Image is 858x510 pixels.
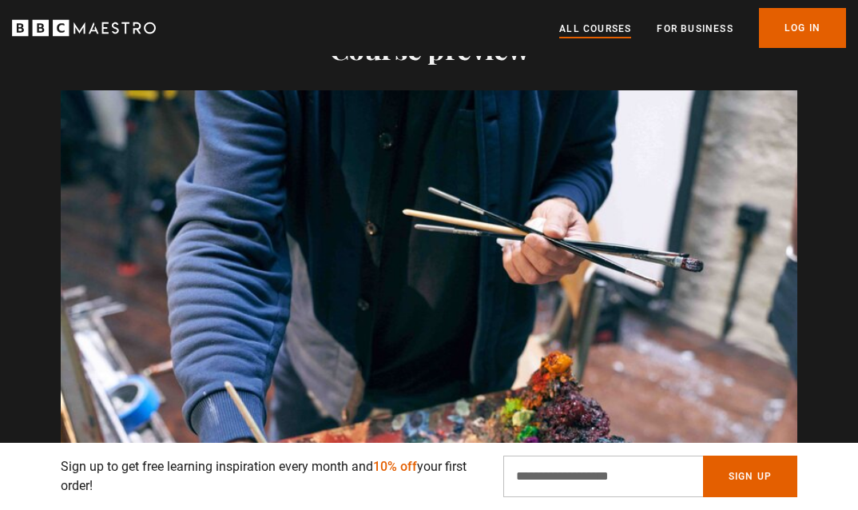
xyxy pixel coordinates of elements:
[61,31,797,65] h2: Course preview
[12,16,156,40] svg: BBC Maestro
[559,21,631,37] a: All Courses
[759,8,846,48] a: Log In
[559,8,846,48] nav: Primary
[657,21,733,37] a: For business
[373,459,417,474] span: 10% off
[703,456,797,497] button: Sign Up
[61,90,797,505] video-js: Video Player
[61,457,484,496] p: Sign up to get free learning inspiration every month and your first order!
